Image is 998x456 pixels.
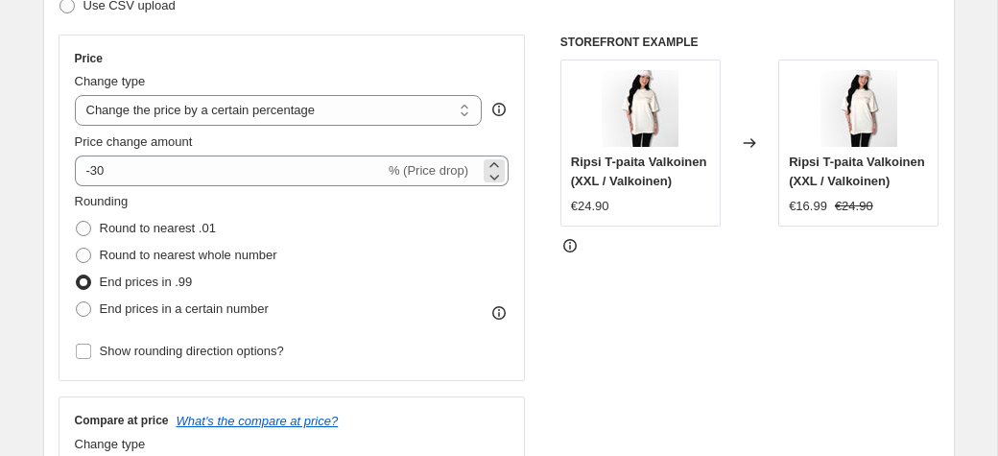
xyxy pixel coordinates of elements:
span: End prices in a certain number [100,301,269,316]
span: Price change amount [75,134,193,149]
strike: €24.90 [835,197,873,216]
span: Round to nearest .01 [100,221,216,235]
img: image4_1_62f4dc6a-91e6-457a-b2a9-e47c0667cc3d_80x.jpg [602,70,678,147]
input: -15 [75,156,385,186]
span: Ripsi T-paita Valkoinen (XXL / Valkoinen) [571,155,707,188]
div: help [489,100,509,119]
span: Round to nearest whole number [100,248,277,262]
span: Rounding [75,194,129,208]
span: % (Price drop) [389,163,468,178]
h6: STOREFRONT EXAMPLE [560,35,939,50]
span: End prices in .99 [100,275,193,289]
span: Change type [75,437,146,451]
button: What's the compare at price? [177,414,339,428]
span: Show rounding direction options? [100,344,284,358]
h3: Compare at price [75,413,169,428]
div: €16.99 [789,197,827,216]
h3: Price [75,51,103,66]
div: €24.90 [571,197,609,216]
span: Ripsi T-paita Valkoinen (XXL / Valkoinen) [789,155,925,188]
span: Change type [75,74,146,88]
img: image4_1_62f4dc6a-91e6-457a-b2a9-e47c0667cc3d_80x.jpg [820,70,897,147]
